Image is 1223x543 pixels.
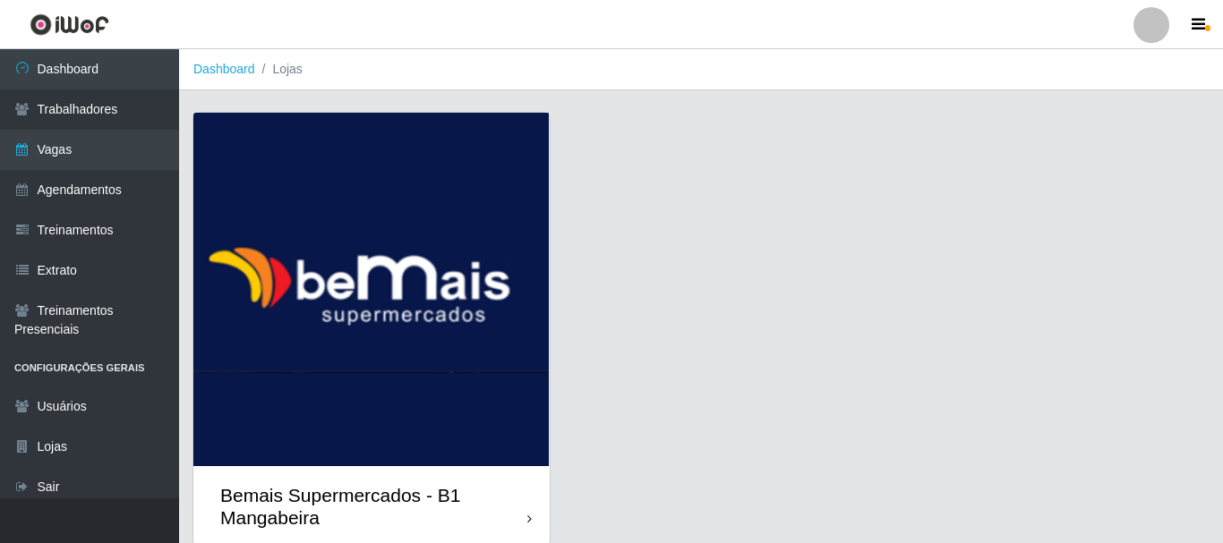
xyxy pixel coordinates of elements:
[30,13,109,36] img: CoreUI Logo
[179,49,1223,90] nav: breadcrumb
[193,62,255,76] a: Dashboard
[220,484,527,529] div: Bemais Supermercados - B1 Mangabeira
[193,113,550,466] img: cardImg
[255,60,303,79] li: Lojas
